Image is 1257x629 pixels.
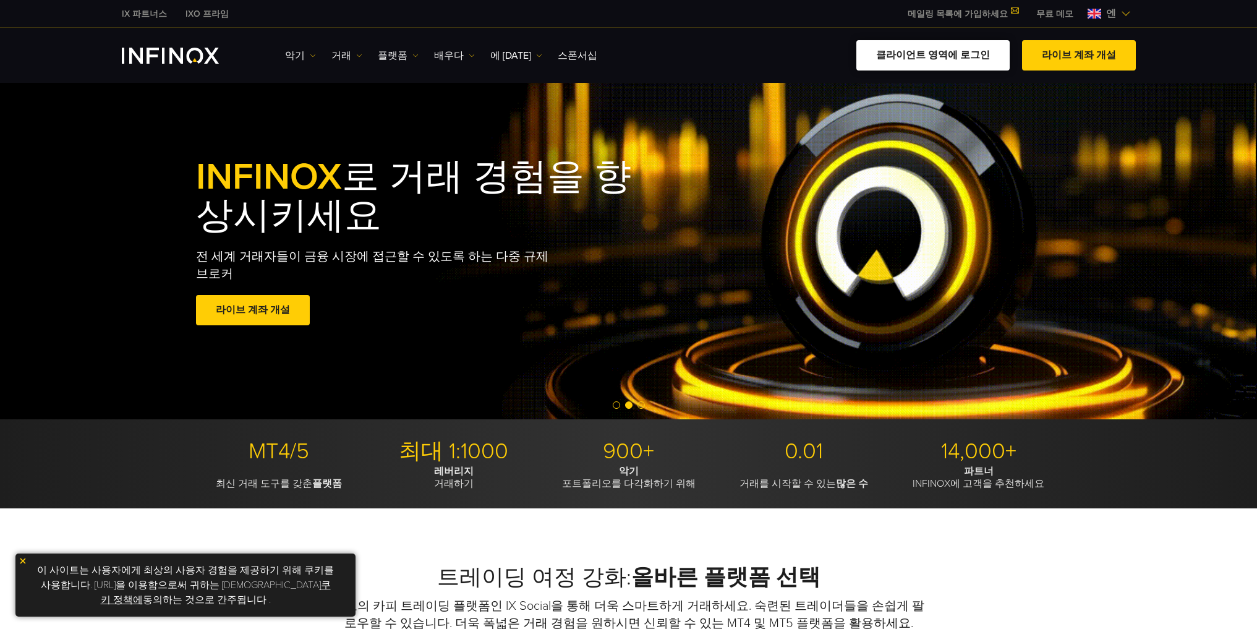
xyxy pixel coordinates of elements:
font: 레버리지 [434,465,474,477]
a: 인피녹스 [176,7,238,20]
a: 배우다 [434,48,475,63]
font: INFINOX에 고객을 추천하세요 [913,477,1044,490]
span: Go to slide 3 [637,401,645,409]
font: 올바른 플랫폼 선택 [631,564,820,591]
font: IX 파트너스 [122,9,167,19]
font: IXO 프라임 [185,9,229,19]
a: 인피녹스 [113,7,176,20]
font: 포트폴리오를 다각화하기 위해 [562,477,696,490]
font: 많은 수 [836,477,868,490]
font: 동의하는 것으로 간주됩니다 . [143,594,271,606]
a: 플랫폼 [378,48,419,63]
font: 악기 [619,465,639,477]
font: 플랫폼 [312,477,342,490]
a: 메일링 목록에 가입하세요 [898,9,1027,19]
font: 라이브 계좌 개설 [1042,49,1116,61]
font: 900+ [603,438,654,464]
font: 엔 [1106,7,1116,20]
font: INFINOX [196,155,342,199]
span: Go to slide 1 [613,401,620,409]
a: 에 [DATE] [490,48,542,63]
font: 최신 거래 도구를 갖춘 [216,477,312,490]
font: 스폰서십 [558,49,597,62]
span: Go to slide 2 [625,401,633,409]
a: 인피녹스 메뉴 [1027,7,1083,20]
font: MT4/5 [249,438,309,464]
font: 로 거래 경험을 향상시키세요 [196,155,631,238]
font: 14,000+ [941,438,1016,464]
a: INFINOX 로고 [122,48,248,64]
font: 플랫폼 [378,49,407,62]
font: 악기 [285,49,305,62]
a: 스폰서십 [558,48,597,63]
a: 악기 [285,48,316,63]
font: 파트너 [964,465,994,477]
a: 라이브 계좌 개설 [1022,40,1136,71]
font: 무료 데모 [1036,9,1073,19]
font: 에 [DATE] [490,49,531,62]
font: 메일링 목록에 가입하세요 [908,9,1008,19]
font: 이 사이트는 사용자에게 최상의 사용자 경험을 제공하기 위해 쿠키를 사용합니다. [URL]을 이용함으로써 귀하는 [DEMOGRAPHIC_DATA] [37,564,334,591]
a: 클라이언트 영역에 로그인 [856,40,1010,71]
a: 라이브 계좌 개설 [196,295,310,325]
font: 거래를 시작할 수 있는 [739,477,836,490]
font: 거래 [331,49,351,62]
img: 노란색 닫기 아이콘 [19,557,27,565]
font: 0.01 [785,438,823,464]
font: 배우다 [434,49,464,62]
font: 라이브 계좌 개설 [216,304,290,316]
font: 트레이딩 여정 강화: [437,564,631,591]
font: 클라이언트 영역에 로그인 [876,49,990,61]
a: 거래 [331,48,362,63]
font: 거래하기 [434,477,474,490]
font: 전 세계 거래자들이 금융 시장에 접근할 수 있도록 하는 다중 규제 브로커 [196,249,548,281]
font: 최대 1:1000 [399,438,508,464]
